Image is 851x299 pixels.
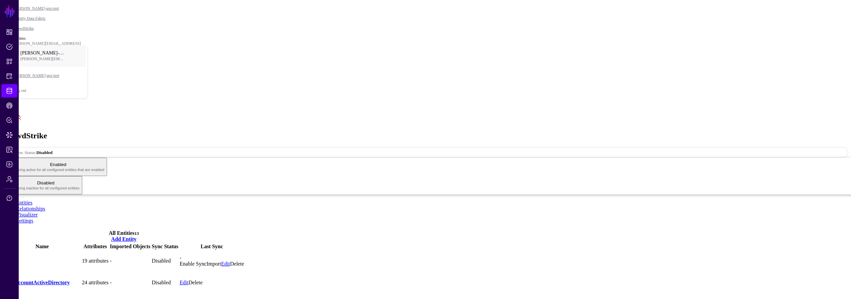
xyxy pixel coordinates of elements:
[1,172,17,186] a: Admin
[207,261,221,267] a: Import
[1,143,17,156] a: Reports
[1,114,17,127] a: Policy Lens
[12,168,104,172] span: Syncing active for all configured entities that are enabled
[6,58,13,65] span: Snippets
[16,206,45,211] a: Relationships
[1,128,17,142] a: Data Lens
[16,200,32,205] a: Entities
[14,65,87,86] a: [PERSON_NAME]-gsz-test
[8,150,52,155] span: Sync Status:
[6,73,13,80] span: Protected Systems
[3,243,81,250] th: Name
[6,146,13,153] span: Reports
[82,272,109,293] td: 24 attributes
[109,251,150,272] td: -
[109,243,150,250] th: Imported Objects
[151,243,179,250] th: Sync Status
[109,230,134,236] span: All Entities
[152,258,171,264] span: Disabled
[13,31,838,36] div: /
[13,16,46,21] a: Identity Data Fabric
[179,243,244,250] th: Last Sync
[6,29,13,35] span: Dashboard
[109,272,150,293] td: -
[1,55,17,68] a: Snippets
[180,255,181,261] app-datasources-item-entities-syncstatus: -
[4,4,15,19] a: SGNL
[152,280,171,285] span: Disabled
[6,117,13,124] span: Policy Lens
[36,150,52,155] strong: Disabled
[13,6,59,11] a: [PERSON_NAME]-gsz-test
[4,280,70,285] a: UserAccountActiveDirectory
[82,243,109,250] th: Attributes
[6,176,13,182] span: Admin
[6,161,13,168] span: Logs
[180,261,206,267] a: Enable Sync
[221,261,230,267] a: Edit
[14,88,87,93] div: Log out
[1,40,17,53] a: Policies
[1,99,17,112] a: CAEP Hub
[13,11,838,16] div: /
[1,158,17,171] a: Logs
[3,176,82,194] button: DisabledSyncing inactive for all configured entities
[13,26,34,31] a: CrowdStrike
[13,21,838,26] div: /
[20,50,66,56] span: [PERSON_NAME]-gsz-test
[82,251,109,272] td: 19 attributes
[6,132,13,138] span: Data Lens
[6,43,13,50] span: Policies
[5,160,104,173] span: Enabled
[6,195,13,201] span: Support
[134,231,139,236] small: 13
[230,261,244,267] a: Delete
[1,69,17,83] a: Protected Systems
[6,102,13,109] span: CAEP Hub
[6,88,13,94] span: Identity Data Fabric
[16,218,33,223] a: Settings
[180,280,189,285] a: Edit
[3,158,107,176] button: EnabledSyncing active for all configured entities that are enabled
[20,56,66,61] span: [PERSON_NAME][EMAIL_ADDRESS]
[1,84,17,98] a: Identity Data Fabric
[5,179,80,192] span: Disabled
[12,186,80,190] span: Syncing inactive for all configured entities
[14,73,67,78] span: [PERSON_NAME]-gsz-test
[13,41,88,46] div: [PERSON_NAME][EMAIL_ADDRESS]
[111,236,136,242] a: Add Entity
[189,280,203,285] a: Delete
[1,25,17,39] a: Dashboard
[13,36,26,41] strong: Entities
[3,131,848,140] h2: CrowdStrike
[16,212,38,217] a: Visualizer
